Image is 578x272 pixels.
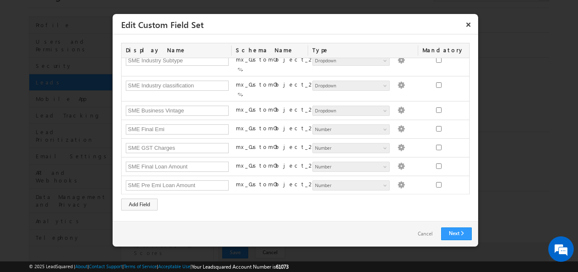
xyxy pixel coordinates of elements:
span: Dropdown [313,57,382,64]
a: Dropdown [312,81,390,91]
img: Populate Options [397,144,405,151]
a: Dropdown [312,106,390,116]
a: Terms of Service [124,264,157,269]
span: 61073 [276,264,289,270]
img: Populate Options [397,56,405,64]
a: Number [312,180,390,191]
a: About [75,264,88,269]
span: Dropdown [313,82,382,90]
label: mx_CustomObject_25 [236,106,317,113]
span: Number [313,126,382,133]
span: © 2025 LeadSquared | | | | | [29,263,289,271]
em: Start Chat [116,211,154,223]
a: Number [312,162,390,172]
div: Mandatory [418,43,460,58]
a: Number [312,124,390,135]
label: mx_CustomObject_26 [236,124,317,132]
div: Schema Name [232,43,308,58]
a: Cancel [409,228,441,240]
span: Your Leadsquared Account Number is [192,264,289,270]
label: mx_CustomObject_23 [236,56,317,63]
img: Populate Options [397,181,405,189]
textarea: Type your message and hit 'Enter' [11,79,155,204]
img: Populate Options [397,107,405,114]
h3: Edit Custom Field Set [121,17,475,32]
div: Type [308,43,418,58]
label: mx_CustomObject_28 [236,162,320,169]
a: Acceptable Use [158,264,190,269]
label: mx_CustomObject_24 [236,81,315,88]
img: Populate Options [397,163,405,170]
img: Populate Options [397,81,405,89]
img: d_60004797649_company_0_60004797649 [14,45,36,56]
a: Number [312,143,390,153]
img: Populate Options [397,125,405,133]
a: Dropdown [312,56,390,66]
label: mx_CustomObject_27 [236,143,318,151]
span: Dropdown [313,107,382,115]
span: Number [313,182,382,189]
span: Number [313,163,382,171]
div: Chat with us now [44,45,143,56]
span: Number [313,144,382,152]
div: Minimize live chat window [139,4,160,25]
a: Next [441,227,472,240]
a: Contact Support [89,264,122,269]
button: × [462,17,475,32]
div: Add Field [121,199,158,210]
div: Display Name [122,43,232,58]
label: mx_CustomObject_29 [236,180,319,188]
